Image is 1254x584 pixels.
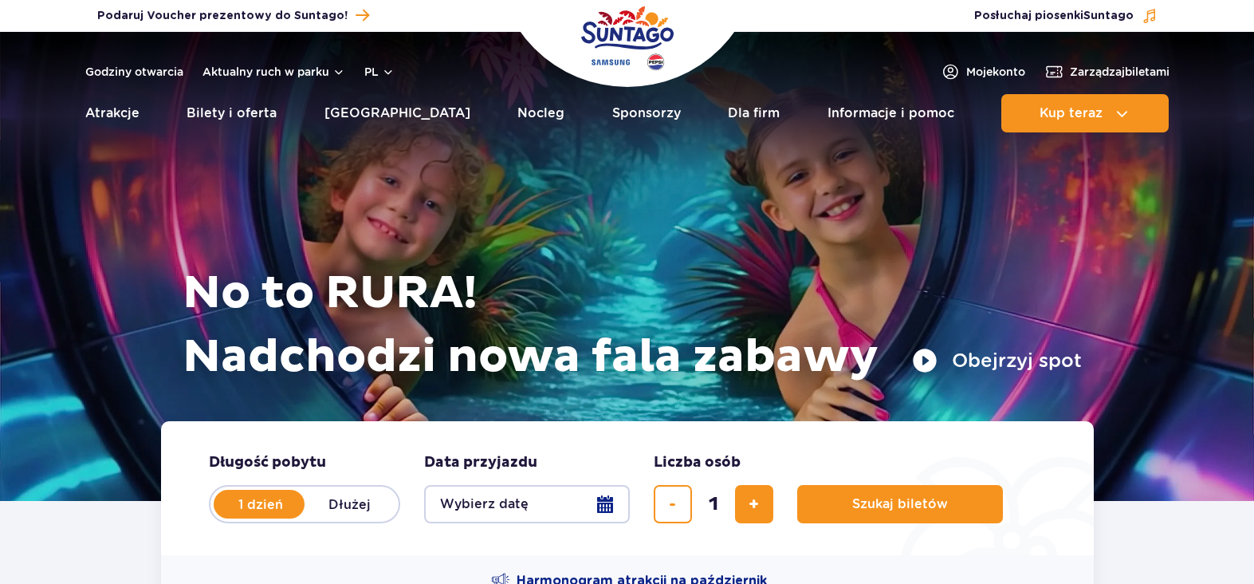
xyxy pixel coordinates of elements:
[612,94,681,132] a: Sponsorzy
[202,65,345,78] button: Aktualny ruch w parku
[797,485,1003,523] button: Szukaj biletów
[305,487,395,521] label: Dłużej
[97,5,369,26] a: Podaruj Voucher prezentowy do Suntago!
[974,8,1158,24] button: Posłuchaj piosenkiSuntago
[215,487,306,521] label: 1 dzień
[1001,94,1169,132] button: Kup teraz
[161,421,1094,555] form: Planowanie wizyty w Park of Poland
[827,94,954,132] a: Informacje i pomoc
[517,94,564,132] a: Nocleg
[1040,106,1103,120] span: Kup teraz
[941,62,1025,81] a: Mojekonto
[424,453,537,472] span: Data przyjazdu
[966,64,1025,80] span: Moje konto
[654,453,741,472] span: Liczba osób
[654,485,692,523] button: usuń bilet
[187,94,277,132] a: Bilety i oferta
[85,64,183,80] a: Godziny otwarcia
[912,348,1082,373] button: Obejrzyj spot
[1083,10,1134,22] span: Suntago
[1070,64,1169,80] span: Zarządzaj biletami
[364,64,395,80] button: pl
[209,453,326,472] span: Długość pobytu
[183,262,1082,389] h1: No to RURA! Nadchodzi nowa fala zabawy
[728,94,780,132] a: Dla firm
[974,8,1134,24] span: Posłuchaj piosenki
[97,8,348,24] span: Podaruj Voucher prezentowy do Suntago!
[424,485,630,523] button: Wybierz datę
[324,94,470,132] a: [GEOGRAPHIC_DATA]
[85,94,140,132] a: Atrakcje
[735,485,773,523] button: dodaj bilet
[852,497,948,511] span: Szukaj biletów
[1044,62,1169,81] a: Zarządzajbiletami
[694,485,733,523] input: liczba biletów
